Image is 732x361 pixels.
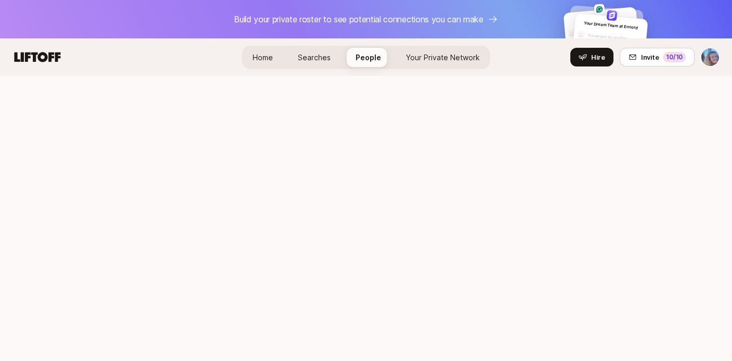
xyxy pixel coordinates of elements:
span: Invite [641,52,659,62]
span: Your Private Network [406,53,480,62]
span: Searches [298,53,331,62]
img: Michelle Dan [701,48,719,66]
a: People [347,48,389,67]
span: Home [253,53,273,62]
button: Invite10/10 [620,48,695,66]
span: People [356,53,381,62]
span: Hire [591,52,605,62]
a: Searches [290,48,339,67]
a: Home [244,48,281,67]
div: 10 /10 [663,52,686,62]
a: Your Private Network [398,48,488,67]
button: Michelle Dan [701,48,720,66]
button: Hire [570,48,613,66]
